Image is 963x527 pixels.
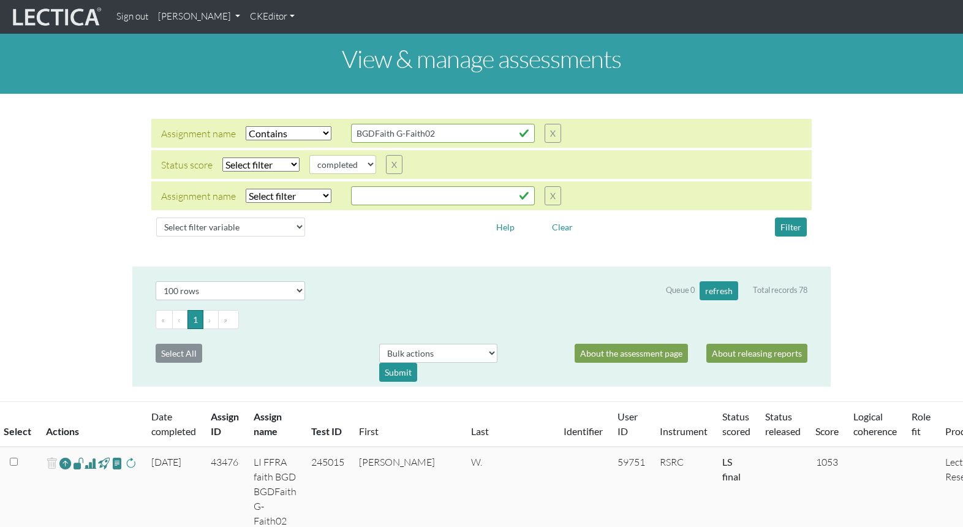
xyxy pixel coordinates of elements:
div: Status score [161,157,213,172]
th: Assign name [246,402,304,447]
span: view [73,456,85,470]
button: Filter [775,218,807,237]
a: Instrument [660,425,708,437]
a: Help [491,220,520,232]
th: Assign ID [203,402,246,447]
a: Role fit [912,411,931,437]
a: Logical coherence [853,411,897,437]
span: view [111,456,123,470]
button: Select All [156,344,202,363]
a: Score [815,425,839,437]
button: Go to page 1 [187,310,203,329]
a: Status scored [722,411,750,437]
a: About the assessment page [575,344,688,363]
a: Completed = assessment has been completed; CS scored = assessment has been CLAS scored; LS scored... [722,456,741,482]
a: About releasing reports [706,344,807,363]
a: Status released [765,411,801,437]
div: Queue 0 Total records 78 [666,281,807,300]
span: 1053 [816,456,838,468]
a: Reopen [59,455,71,472]
span: Analyst score [85,456,96,471]
button: Clear [546,218,578,237]
div: Assignment name [161,126,236,141]
img: lecticalive [10,6,102,29]
a: Date completed [151,411,196,437]
button: refresh [700,281,738,300]
div: Assignment name [161,189,236,203]
button: X [386,155,402,174]
span: rescore [125,456,137,471]
a: First [359,425,379,437]
a: [PERSON_NAME] [153,5,245,29]
span: view [98,456,110,470]
span: delete [46,455,58,472]
button: X [545,124,561,143]
a: Identifier [564,425,603,437]
a: CKEditor [245,5,300,29]
a: Sign out [111,5,153,29]
div: Submit [379,363,417,382]
ul: Pagination [156,310,807,329]
th: Test ID [304,402,352,447]
button: Help [491,218,520,237]
button: X [545,186,561,205]
th: Actions [39,402,144,447]
a: Last [471,425,489,437]
a: User ID [617,411,638,437]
